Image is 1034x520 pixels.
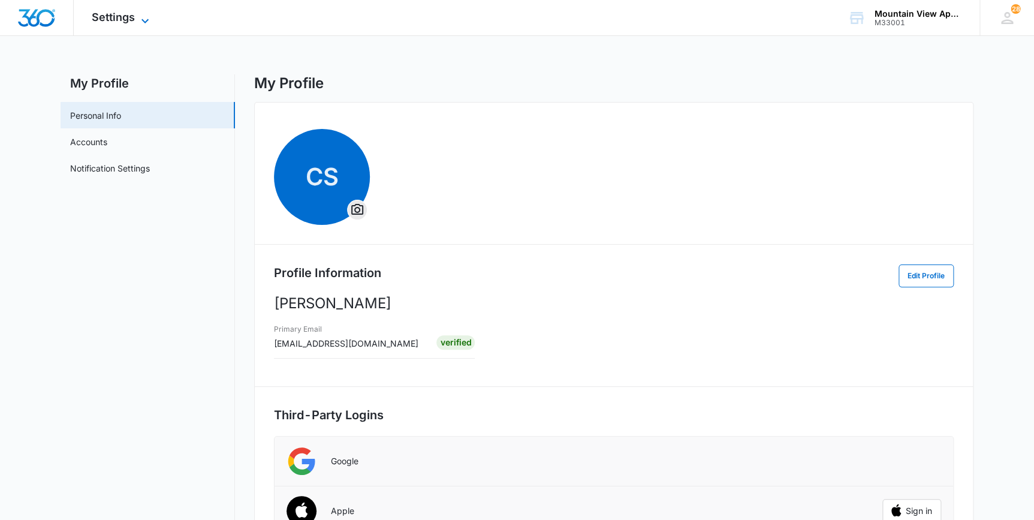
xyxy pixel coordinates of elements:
div: account id [875,19,962,27]
span: [EMAIL_ADDRESS][DOMAIN_NAME] [274,338,418,348]
span: CS [274,129,370,225]
button: Overflow Menu [348,200,367,220]
div: notifications count [1011,4,1020,14]
a: Notification Settings [70,162,150,175]
div: Verified [436,335,475,350]
p: Apple [331,506,354,516]
span: Settings [92,11,135,23]
a: Accounts [70,136,107,148]
h2: Profile Information [274,264,381,282]
h2: My Profile [61,74,235,92]
h2: Third-Party Logins [274,406,954,424]
a: Personal Info [70,109,121,122]
iframe: Sign in with Google Button [876,448,947,474]
p: Google [331,456,358,467]
span: 28 [1011,4,1020,14]
h3: Primary Email [274,324,418,335]
h1: My Profile [254,74,324,92]
span: CSOverflow Menu [274,129,370,225]
p: [PERSON_NAME] [274,293,954,314]
button: Edit Profile [899,264,954,287]
img: Google [287,446,316,476]
div: account name [875,9,962,19]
